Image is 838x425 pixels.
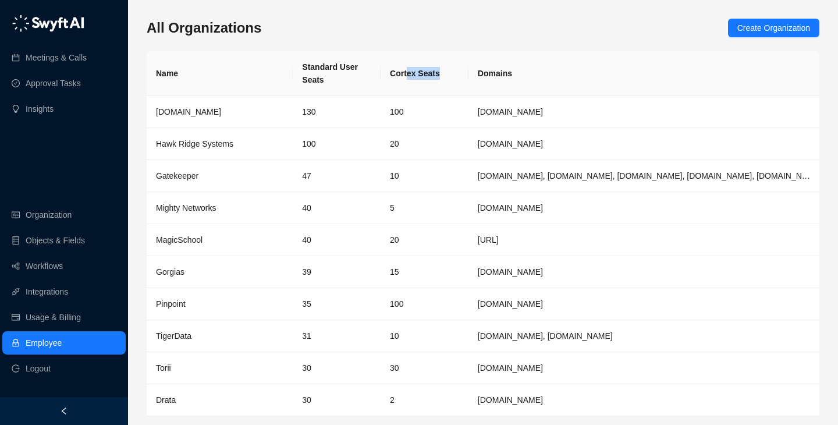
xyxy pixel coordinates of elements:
[293,384,381,416] td: 30
[26,306,81,329] a: Usage & Billing
[381,128,468,160] td: 20
[26,229,85,252] a: Objects & Fields
[156,331,191,341] span: TigerData
[737,22,810,34] span: Create Organization
[293,96,381,128] td: 130
[468,256,819,288] td: gorgias.com
[381,288,468,320] td: 100
[156,107,221,116] span: [DOMAIN_NAME]
[381,352,468,384] td: 30
[156,267,184,277] span: Gorgias
[468,288,819,320] td: pinpointhq.com
[12,15,84,32] img: logo-05li4sbe.png
[728,19,819,37] button: Create Organization
[381,320,468,352] td: 10
[468,128,819,160] td: hawkridgesys.com
[26,72,81,95] a: Approval Tasks
[60,407,68,415] span: left
[381,256,468,288] td: 15
[26,46,87,69] a: Meetings & Calls
[26,331,62,355] a: Employee
[26,254,63,278] a: Workflows
[468,160,819,192] td: gatekeeperhq.com, gatekeeperhq.io, gatekeeper.io, gatekeepervclm.com, gatekeeperhq.co, trygatekee...
[293,128,381,160] td: 100
[468,384,819,416] td: Drata.com
[293,320,381,352] td: 31
[293,256,381,288] td: 39
[156,139,233,148] span: Hawk Ridge Systems
[156,395,176,405] span: Drata
[381,224,468,256] td: 20
[381,96,468,128] td: 100
[293,160,381,192] td: 47
[147,19,261,37] h3: All Organizations
[147,51,293,96] th: Name
[381,192,468,224] td: 5
[12,364,20,373] span: logout
[156,203,216,212] span: Mighty Networks
[468,51,819,96] th: Domains
[156,171,198,180] span: Gatekeeper
[381,160,468,192] td: 10
[156,235,203,245] span: MagicSchool
[26,97,54,121] a: Insights
[293,192,381,224] td: 40
[156,363,171,373] span: Torii
[468,352,819,384] td: toriihq.com
[26,357,51,380] span: Logout
[468,224,819,256] td: magicschool.ai
[381,51,468,96] th: Cortex Seats
[293,51,381,96] th: Standard User Seats
[468,96,819,128] td: synthesia.io
[156,299,186,309] span: Pinpoint
[293,288,381,320] td: 35
[293,352,381,384] td: 30
[381,384,468,416] td: 2
[26,280,68,303] a: Integrations
[468,320,819,352] td: timescale.com, tigerdata.com
[293,224,381,256] td: 40
[468,192,819,224] td: mightynetworks.com
[26,203,72,226] a: Organization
